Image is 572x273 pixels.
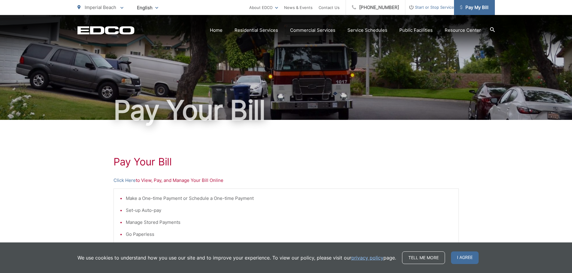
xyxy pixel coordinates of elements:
[402,251,445,264] a: Tell me more
[451,251,479,264] span: I agree
[347,27,387,34] a: Service Schedules
[399,27,433,34] a: Public Facilities
[126,207,452,214] li: Set-up Auto-pay
[77,254,396,261] p: We use cookies to understand how you use our site and to improve your experience. To view our pol...
[132,2,163,13] span: English
[460,4,489,11] span: Pay My Bill
[113,177,136,184] a: Click Here
[235,27,278,34] a: Residential Services
[113,156,459,168] h1: Pay Your Bill
[126,231,452,238] li: Go Paperless
[126,195,452,202] li: Make a One-time Payment or Schedule a One-time Payment
[77,26,135,34] a: EDCD logo. Return to the homepage.
[126,219,452,226] li: Manage Stored Payments
[319,4,340,11] a: Contact Us
[351,254,383,261] a: privacy policy
[445,27,481,34] a: Resource Center
[210,27,222,34] a: Home
[85,4,116,10] span: Imperial Beach
[77,95,495,125] h1: Pay Your Bill
[284,4,313,11] a: News & Events
[249,4,278,11] a: About EDCO
[113,177,459,184] p: to View, Pay, and Manage Your Bill Online
[290,27,335,34] a: Commercial Services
